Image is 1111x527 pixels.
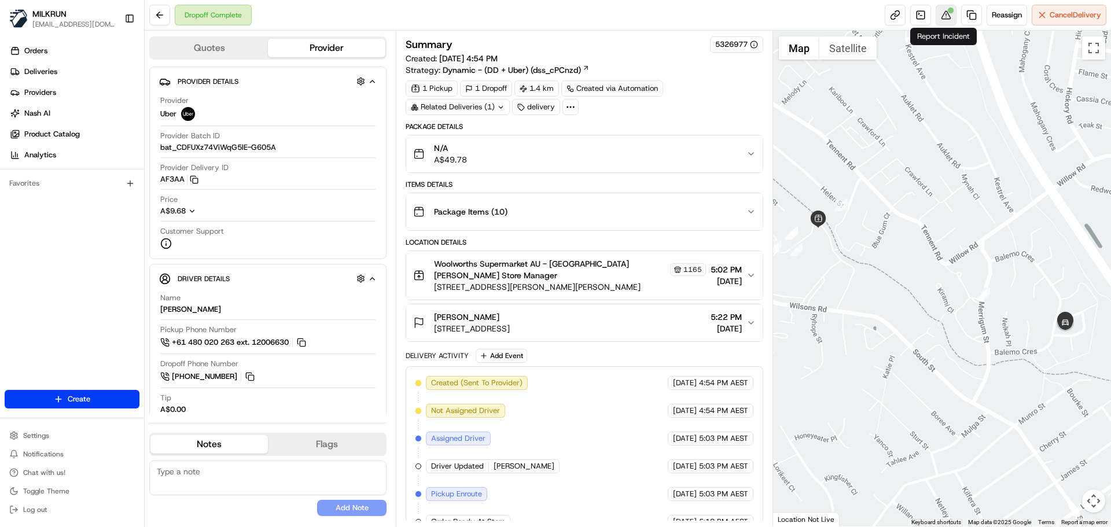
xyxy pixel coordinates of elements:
[5,5,120,32] button: MILKRUNMILKRUN[EMAIL_ADDRESS][DOMAIN_NAME]
[715,39,758,50] button: 5326977
[776,511,814,526] img: Google
[23,449,64,459] span: Notifications
[769,241,782,253] div: 9
[160,304,221,315] div: [PERSON_NAME]
[406,304,762,341] button: [PERSON_NAME][STREET_ADDRESS]5:22 PM[DATE]
[172,371,237,382] span: [PHONE_NUMBER]
[160,393,171,403] span: Tip
[32,8,67,20] button: MILKRUN
[160,131,220,141] span: Provider Batch ID
[150,39,268,57] button: Quotes
[9,9,28,28] img: MILKRUN
[443,64,581,76] span: Dynamic - (DD + Uber) (dss_cPCnzd)
[1032,5,1106,25] button: CancelDelivery
[406,251,762,300] button: Woolworths Supermarket AU - [GEOGRAPHIC_DATA][PERSON_NAME] Store Manager1165[STREET_ADDRESS][PERS...
[431,517,505,527] span: Order Ready At Store
[24,108,50,119] span: Nash AI
[673,433,697,444] span: [DATE]
[819,36,877,60] button: Show satellite imagery
[699,433,748,444] span: 5:03 PM AEST
[5,174,139,193] div: Favorites
[968,519,1031,525] span: Map data ©2025 Google
[68,394,90,404] span: Create
[711,323,742,334] span: [DATE]
[835,198,848,211] div: 7
[160,194,178,205] span: Price
[443,64,590,76] a: Dynamic - (DD + Uber) (dss_cPCnzd)
[23,431,49,440] span: Settings
[5,104,144,123] a: Nash AI
[406,99,510,115] div: Related Deliveries (1)
[5,83,144,102] a: Providers
[160,109,176,119] span: Uber
[160,404,186,415] div: A$0.00
[160,359,238,369] span: Dropoff Phone Number
[439,53,498,64] span: [DATE] 4:54 PM
[1082,489,1105,513] button: Map camera controls
[683,265,702,274] span: 1165
[699,406,748,416] span: 4:54 PM AEST
[776,511,814,526] a: Open this area in Google Maps (opens a new window)
[160,336,308,349] a: +61 480 020 263 ext. 12006630
[160,206,262,216] button: A$9.68
[5,465,139,481] button: Chat with us!
[5,42,144,60] a: Orders
[773,512,840,526] div: Location Not Live
[268,435,385,454] button: Flags
[406,80,458,97] div: 1 Pickup
[785,227,798,239] div: 8
[434,258,667,281] span: Woolworths Supermarket AU - [GEOGRAPHIC_DATA][PERSON_NAME] Store Manager
[160,163,229,173] span: Provider Delivery ID
[1038,519,1054,525] a: Terms (opens in new tab)
[699,517,748,527] span: 5:10 PM AEST
[494,461,554,471] span: [PERSON_NAME]
[406,53,498,64] span: Created:
[699,378,748,388] span: 4:54 PM AEST
[5,125,144,143] a: Product Catalog
[160,174,198,185] button: AF3AA
[512,99,560,115] div: delivery
[434,323,510,334] span: [STREET_ADDRESS]
[673,517,697,527] span: [DATE]
[32,20,115,29] button: [EMAIL_ADDRESS][DOMAIN_NAME]
[987,5,1027,25] button: Reassign
[23,505,47,514] span: Log out
[268,39,385,57] button: Provider
[711,275,742,287] span: [DATE]
[434,206,507,218] span: Package Items ( 10 )
[406,193,762,230] button: Package Items (10)
[24,129,80,139] span: Product Catalog
[159,269,377,288] button: Driver Details
[431,489,482,499] span: Pickup Enroute
[5,62,144,81] a: Deliveries
[23,468,65,477] span: Chat with us!
[5,146,144,164] a: Analytics
[779,36,819,60] button: Show street map
[699,489,748,499] span: 5:03 PM AEST
[431,433,485,444] span: Assigned Driver
[24,46,47,56] span: Orders
[434,281,705,293] span: [STREET_ADDRESS][PERSON_NAME][PERSON_NAME]
[673,406,697,416] span: [DATE]
[406,64,590,76] div: Strategy:
[431,378,523,388] span: Created (Sent To Provider)
[406,122,763,131] div: Package Details
[178,77,238,86] span: Provider Details
[160,293,181,303] span: Name
[785,227,798,240] div: 5
[406,39,453,50] h3: Summary
[172,337,289,348] span: +61 480 020 263 ext. 12006630
[5,390,139,408] button: Create
[699,461,748,471] span: 5:03 PM AEST
[673,489,697,499] span: [DATE]
[911,518,961,526] button: Keyboard shortcuts
[673,461,697,471] span: [DATE]
[159,72,377,91] button: Provider Details
[476,349,527,363] button: Add Event
[178,274,230,283] span: Driver Details
[24,87,56,98] span: Providers
[431,461,484,471] span: Driver Updated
